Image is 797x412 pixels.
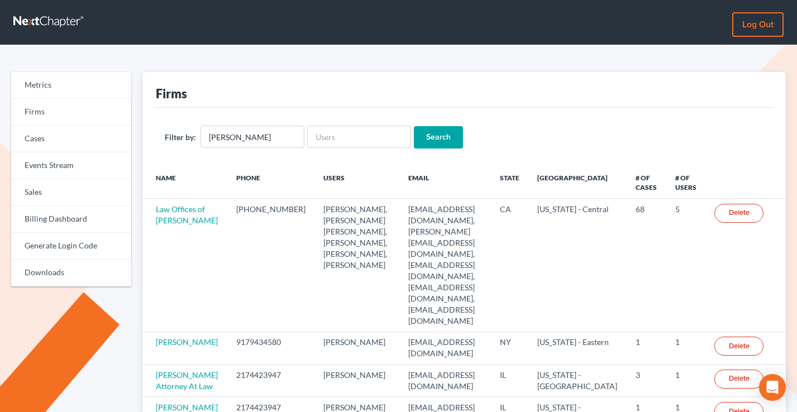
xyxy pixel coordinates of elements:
a: Billing Dashboard [11,206,131,233]
a: Firms [11,99,131,126]
input: Users [307,126,411,148]
a: [PERSON_NAME] Attorney At Law [156,370,218,391]
td: 68 [627,199,666,332]
a: Events Stream [11,152,131,179]
a: [PERSON_NAME] [156,337,218,347]
th: # of Cases [627,166,666,199]
td: 1 [627,332,666,364]
td: CA [491,199,528,332]
th: Users [314,166,399,199]
a: Cases [11,126,131,152]
a: Generate Login Code [11,233,131,260]
th: Name [142,166,227,199]
td: IL [491,365,528,397]
label: Filter by: [165,131,196,143]
th: Phone [227,166,314,199]
th: State [491,166,528,199]
a: Downloads [11,260,131,286]
th: # of Users [666,166,705,199]
td: [EMAIL_ADDRESS][DOMAIN_NAME] [399,365,491,397]
td: [PHONE_NUMBER] [227,199,314,332]
a: Metrics [11,72,131,99]
td: [EMAIL_ADDRESS][DOMAIN_NAME] [399,332,491,364]
td: [PERSON_NAME] [314,365,399,397]
td: [PERSON_NAME] [314,332,399,364]
input: Firm Name [201,126,304,148]
td: 2174423947 [227,365,314,397]
td: [US_STATE] - [GEOGRAPHIC_DATA] [528,365,627,397]
a: Delete [714,370,763,389]
td: 3 [627,365,666,397]
td: NY [491,332,528,364]
a: Law Offices of [PERSON_NAME] [156,204,218,225]
td: [US_STATE] - Eastern [528,332,627,364]
th: [GEOGRAPHIC_DATA] [528,166,627,199]
a: Log out [732,12,784,37]
div: Firms [156,85,187,102]
td: 5 [666,199,705,332]
td: 1 [666,365,705,397]
a: Delete [714,337,763,356]
td: 1 [666,332,705,364]
input: Search [414,126,463,148]
td: [US_STATE] - Central [528,199,627,332]
div: Open Intercom Messenger [759,374,786,401]
td: 9179434580 [227,332,314,364]
a: Delete [714,204,763,223]
td: [PERSON_NAME], [PERSON_NAME] [PERSON_NAME], [PERSON_NAME], [PERSON_NAME], [PERSON_NAME] [314,199,399,332]
th: Email [399,166,491,199]
a: Sales [11,179,131,206]
td: [EMAIL_ADDRESS][DOMAIN_NAME], [PERSON_NAME][EMAIL_ADDRESS][DOMAIN_NAME], [EMAIL_ADDRESS][DOMAIN_N... [399,199,491,332]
